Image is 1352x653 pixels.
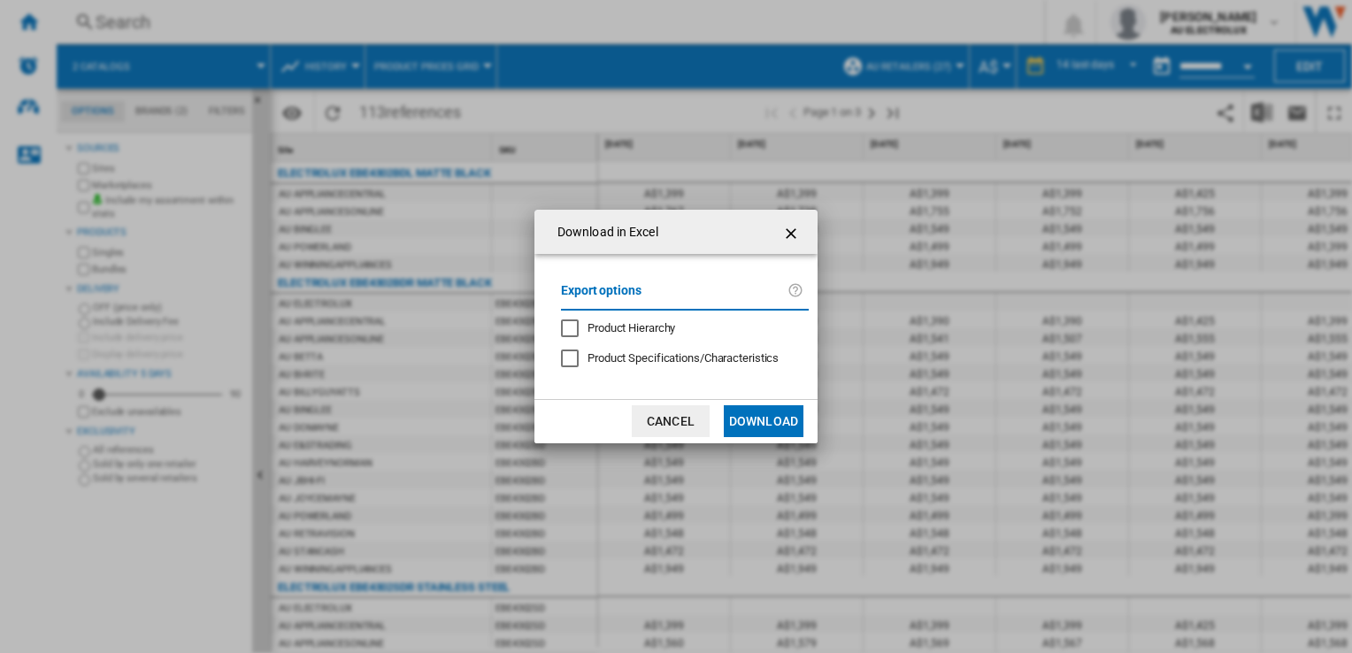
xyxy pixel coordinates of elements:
[561,319,795,336] md-checkbox: Product Hierarchy
[775,214,810,250] button: getI18NText('BUTTONS.CLOSE_DIALOG')
[724,405,803,437] button: Download
[561,280,787,313] label: Export options
[782,223,803,244] ng-md-icon: getI18NText('BUTTONS.CLOSE_DIALOG')
[549,224,658,242] h4: Download in Excel
[588,321,675,334] span: Product Hierarchy
[632,405,710,437] button: Cancel
[588,350,779,366] div: Only applies to Category View
[588,351,779,365] span: Product Specifications/Characteristics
